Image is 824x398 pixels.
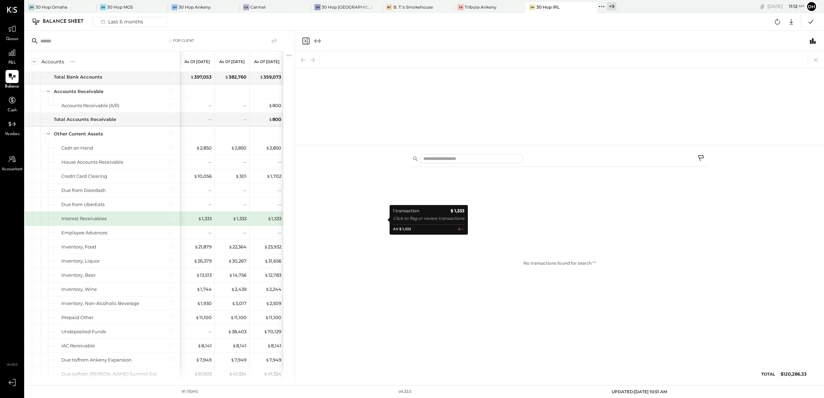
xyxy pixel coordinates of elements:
span: $ [194,173,198,179]
div: -- [208,328,212,335]
div: -- [208,201,212,208]
span: UPDATED: [DATE] 10:51 AM [612,389,667,394]
div: 30 Hop [GEOGRAPHIC_DATA] [322,4,372,10]
div: 11,100 [265,314,281,321]
span: $ [190,74,194,80]
div: 382,760 [225,74,247,80]
div: 2,244 [265,286,281,293]
div: 1,333 [233,215,247,222]
div: 22,364 [229,244,247,250]
button: Last 6 months [93,17,167,27]
span: P&L [8,60,16,66]
span: $ [269,103,272,108]
button: Expand panel (e) [313,37,322,45]
div: Interest Receivables [61,215,107,222]
div: 3H [100,4,106,10]
div: 7,949 [265,357,281,363]
div: 30 Hop Omaha [36,4,67,10]
div: 10,056 [194,173,212,180]
div: -- [278,159,281,165]
span: $ [265,286,269,292]
div: For Client [173,38,194,43]
div: 2,850 [196,145,212,151]
span: $ [230,315,234,320]
div: -- [243,116,247,123]
div: Due to/from Ankeny Expansion [61,357,132,363]
div: 1,333 [198,215,212,222]
b: $ 1,333 [451,207,464,214]
span: $ [196,272,200,278]
div: -- [208,159,212,165]
span: $ [225,74,229,80]
div: Accounts Receivable (A/R) [61,102,119,109]
div: -- [243,187,247,194]
span: $ [264,371,268,377]
span: $ [269,116,272,122]
div: 2,850 [266,145,281,151]
div: House Accounts Receivable [61,159,123,165]
span: $ [264,258,268,264]
span: $ [194,258,198,264]
div: Inventory, Wine [61,286,97,293]
div: Cash on Hand [61,145,93,151]
div: 7,949 [196,357,212,363]
div: 41,324 [229,371,247,377]
div: Due from UberEats [61,201,104,208]
span: $ [229,272,233,278]
div: 800 [269,102,281,109]
div: 51,003 [194,371,212,377]
div: TA [458,4,464,10]
span: $ [264,244,268,249]
div: 70,129 [264,328,281,335]
span: $ [196,145,200,151]
span: $ [228,258,232,264]
a: Accountant [0,153,24,173]
div: 11,100 [230,314,247,321]
div: Balance Sheet [43,16,90,27]
div: 1,744 [197,286,212,293]
div: AV $ 1,333 [393,226,411,232]
div: + 9 [607,2,616,11]
div: Inventory, Liquor [61,258,100,264]
a: Queue [0,22,24,42]
span: Balance [5,84,19,90]
span: $ [231,145,235,151]
span: $ [195,315,199,320]
p: As of [DATE] [184,59,210,64]
div: 1,702 [267,173,281,180]
span: $ [198,216,202,221]
div: BT [386,4,392,10]
a: Balance [0,70,24,90]
div: -- [278,187,281,194]
div: 2,439 [231,286,247,293]
div: 8,141 [267,343,281,349]
div: Other Current Assets [54,131,103,137]
div: 14,756 [229,272,247,278]
div: Total Accounts Receivable [54,116,116,123]
div: 91 items [182,389,198,395]
div: 1,333 [268,215,281,222]
span: Vendors [5,131,20,137]
span: $ [229,244,232,249]
span: $ [264,272,268,278]
div: Credit Card Clearing [61,173,107,180]
div: Due from Doordash [61,187,106,194]
span: $ [260,74,263,80]
span: Cash [8,108,17,114]
div: -- [208,116,212,123]
span: $ [232,343,236,348]
div: -- [243,201,247,208]
b: 𝚫 -- [458,226,464,232]
button: Dh [806,1,817,12]
div: v 4.33.0 [399,389,411,395]
span: $ [198,343,201,348]
span: $ [265,315,269,320]
div: Undeposited Funds [61,328,106,335]
div: 11,100 [195,314,212,321]
div: 3H [28,4,34,10]
div: 38,403 [228,328,247,335]
span: $ [264,329,268,334]
span: $ [266,145,270,151]
div: Inventory, Beer [61,272,96,278]
div: Due to/from [PERSON_NAME] Summit Expansion [61,371,173,377]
